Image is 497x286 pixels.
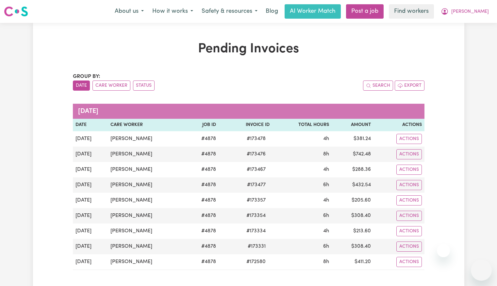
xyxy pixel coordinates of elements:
[396,211,422,221] button: Actions
[437,244,450,257] iframe: Close message
[108,223,186,239] td: [PERSON_NAME]
[108,162,186,177] td: [PERSON_NAME]
[332,162,373,177] td: $ 288.36
[73,119,108,131] th: Date
[73,74,100,79] span: Group by:
[332,119,373,131] th: Amount
[332,177,373,193] td: $ 432.54
[346,4,384,19] a: Post a job
[108,254,186,270] td: [PERSON_NAME]
[186,131,219,147] td: # 4878
[73,223,108,239] td: [DATE]
[272,119,332,131] th: Total Hours
[323,152,329,157] span: 8 hours
[373,119,424,131] th: Actions
[323,228,329,234] span: 4 hours
[332,208,373,223] td: $ 308.40
[4,4,28,19] a: Careseekers logo
[73,177,108,193] td: [DATE]
[73,131,108,147] td: [DATE]
[110,5,148,18] button: About us
[186,147,219,162] td: # 4878
[332,193,373,208] td: $ 205.60
[332,254,373,270] td: $ 411.20
[4,6,28,17] img: Careseekers logo
[242,212,270,220] span: # 173354
[243,166,270,173] span: # 173467
[396,180,422,190] button: Actions
[323,167,329,172] span: 4 hours
[396,195,422,206] button: Actions
[437,5,493,18] button: My Account
[73,162,108,177] td: [DATE]
[73,80,90,91] button: sort invoices by date
[323,213,329,218] span: 6 hours
[323,244,329,249] span: 6 hours
[73,239,108,254] td: [DATE]
[242,258,270,266] span: # 172580
[389,4,434,19] a: Find workers
[363,80,393,91] button: Search
[396,226,422,236] button: Actions
[108,239,186,254] td: [PERSON_NAME]
[186,239,219,254] td: # 4878
[92,80,130,91] button: sort invoices by care worker
[451,8,489,15] span: [PERSON_NAME]
[73,41,424,57] h1: Pending Invoices
[148,5,197,18] button: How it works
[243,150,270,158] span: # 173476
[243,135,270,143] span: # 173478
[243,181,270,189] span: # 173477
[73,254,108,270] td: [DATE]
[108,147,186,162] td: [PERSON_NAME]
[197,5,262,18] button: Safety & resources
[332,131,373,147] td: $ 381.24
[186,162,219,177] td: # 4878
[396,134,422,144] button: Actions
[108,177,186,193] td: [PERSON_NAME]
[242,227,270,235] span: # 173334
[186,254,219,270] td: # 4878
[73,208,108,223] td: [DATE]
[133,80,155,91] button: sort invoices by paid status
[244,242,270,250] span: # 173331
[395,80,424,91] button: Export
[108,119,186,131] th: Care Worker
[396,165,422,175] button: Actions
[243,196,270,204] span: # 173357
[73,147,108,162] td: [DATE]
[323,198,329,203] span: 4 hours
[186,223,219,239] td: # 4878
[262,4,282,19] a: Blog
[396,149,422,159] button: Actions
[323,259,329,264] span: 8 hours
[332,223,373,239] td: $ 213.60
[219,119,272,131] th: Invoice ID
[323,182,329,188] span: 6 hours
[396,241,422,252] button: Actions
[108,131,186,147] td: [PERSON_NAME]
[332,239,373,254] td: $ 308.40
[108,193,186,208] td: [PERSON_NAME]
[73,193,108,208] td: [DATE]
[285,4,341,19] a: AI Worker Match
[73,104,424,119] caption: [DATE]
[186,208,219,223] td: # 4878
[186,119,219,131] th: Job ID
[332,147,373,162] td: $ 742.48
[396,257,422,267] button: Actions
[323,136,329,141] span: 4 hours
[108,208,186,223] td: [PERSON_NAME]
[186,177,219,193] td: # 4878
[186,193,219,208] td: # 4878
[471,260,492,281] iframe: Button to launch messaging window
